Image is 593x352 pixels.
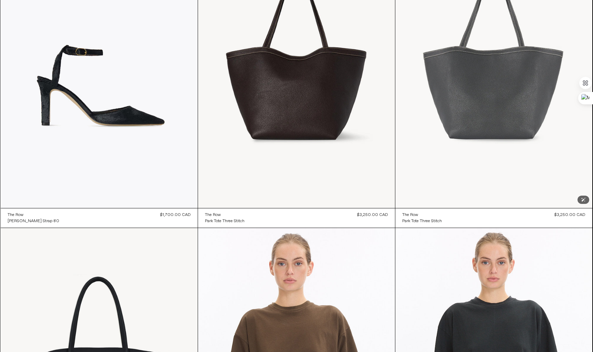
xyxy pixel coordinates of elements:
a: The Row [205,212,245,218]
div: $1,700.00 CAD [160,212,191,218]
a: The Row [402,212,442,218]
div: The Row [8,212,23,218]
div: The Row [402,212,418,218]
a: The Row [8,212,59,218]
a: Park Tote Three Stitch [402,218,442,224]
div: The Row [205,212,221,218]
a: Park Tote Three Stitch [205,218,245,224]
div: $3,250.00 CAD [554,212,585,218]
a: [PERSON_NAME] Strap 80 [8,218,59,224]
div: $3,250.00 CAD [357,212,388,218]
